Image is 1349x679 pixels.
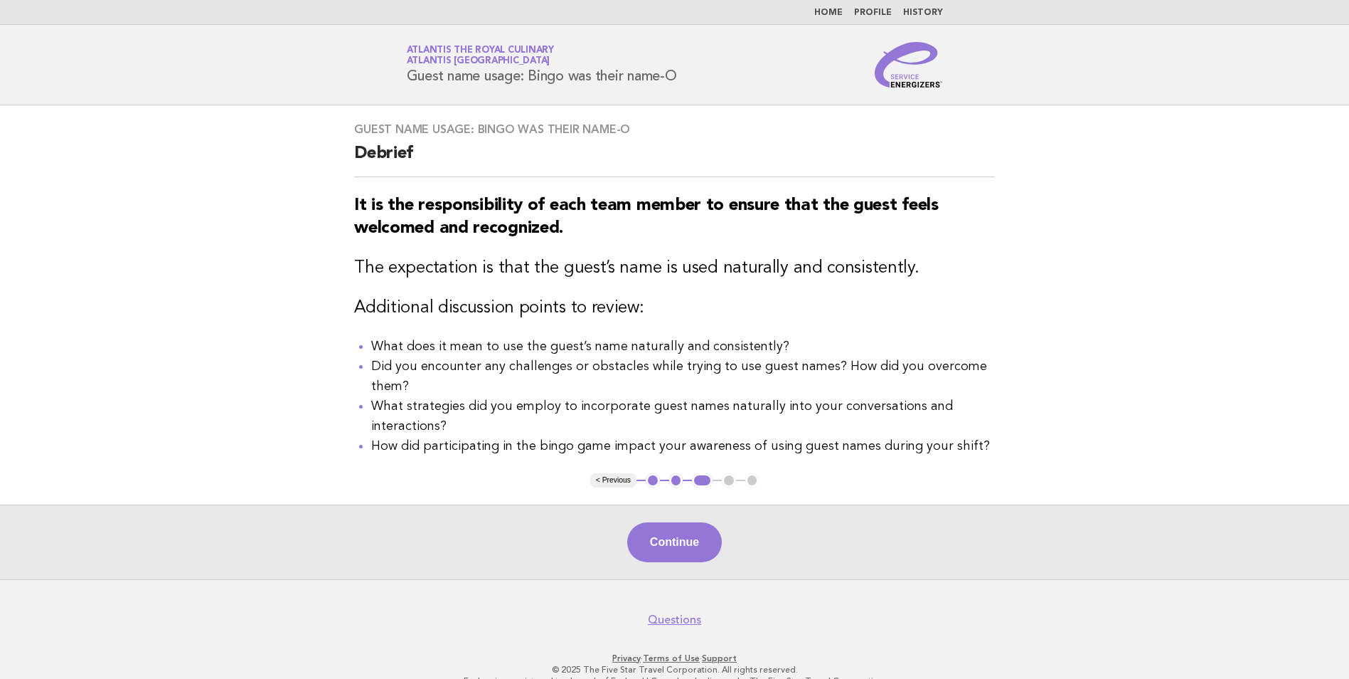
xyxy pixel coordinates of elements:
[407,57,550,66] span: Atlantis [GEOGRAPHIC_DATA]
[354,297,995,320] h3: Additional discussion points to review:
[371,337,995,357] li: What does it mean to use the guest’s name naturally and consistently?
[814,9,843,17] a: Home
[643,653,700,663] a: Terms of Use
[354,197,939,237] strong: It is the responsibility of each team member to ensure that the guest feels welcomed and recognized.
[240,664,1110,675] p: © 2025 The Five Star Travel Corporation. All rights reserved.
[627,522,722,562] button: Continue
[407,46,677,83] h1: Guest name usage: Bingo was their name-O
[669,473,683,488] button: 2
[354,142,995,177] h2: Debrief
[612,653,641,663] a: Privacy
[875,42,943,88] img: Service Energizers
[371,436,995,456] li: How did participating in the bingo game impact your awareness of using guest names during your sh...
[371,396,995,436] li: What strategies did you employ to incorporate guest names naturally into your conversations and i...
[702,653,737,663] a: Support
[692,473,713,488] button: 3
[371,357,995,396] li: Did you encounter any challenges or obstacles while trying to use guest names? How did you overco...
[646,473,660,488] button: 1
[854,9,892,17] a: Profile
[240,653,1110,664] p: · ·
[903,9,943,17] a: History
[354,257,995,280] h3: The expectation is that the guest’s name is used naturally and consistently.
[590,473,636,488] button: < Previous
[648,613,701,627] a: Questions
[354,122,995,137] h3: Guest name usage: Bingo was their name-O
[407,46,554,65] a: Atlantis the Royal CulinaryAtlantis [GEOGRAPHIC_DATA]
